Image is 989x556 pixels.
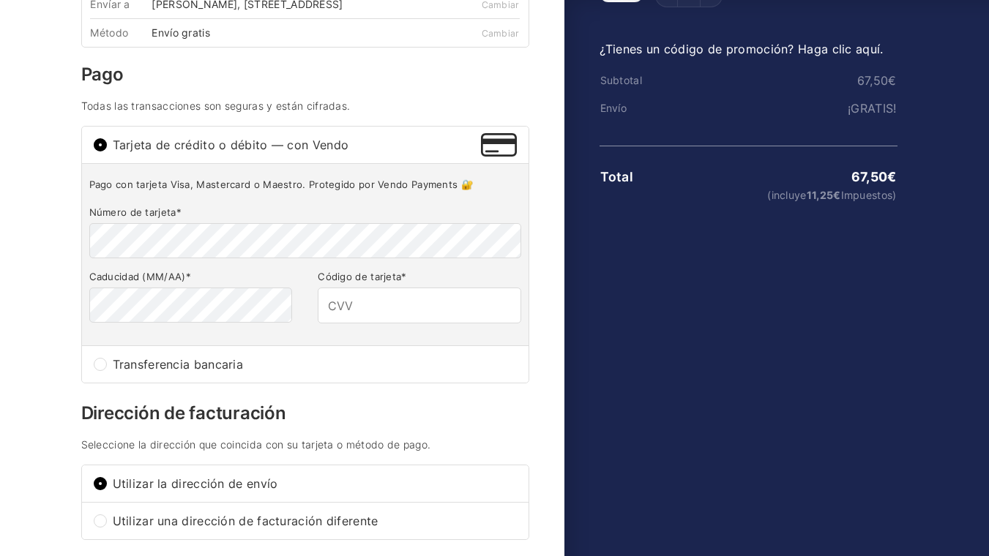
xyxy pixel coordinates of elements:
[807,189,841,201] span: 11,25
[887,169,896,184] span: €
[81,101,529,111] h4: Todas las transacciones son seguras y están cifradas.
[482,28,520,39] a: Cambiar
[90,28,152,38] div: Método
[113,478,517,489] span: Utilizar la dirección de envío
[113,515,517,527] span: Utilizar una dirección de facturación diferente
[888,73,896,88] span: €
[318,271,520,283] label: Código de tarjeta
[600,170,699,184] th: Total
[81,66,529,83] h3: Pago
[113,139,482,151] span: Tarjeta de crédito o débito — con Vendo
[600,42,884,56] a: ¿Tienes un código de promoción? Haga clic aquí.
[481,133,516,157] img: Tarjeta de crédito o débito — con Vendo
[600,102,699,114] th: Envío
[833,189,840,201] span: €
[851,169,897,184] bdi: 67,50
[152,28,220,38] div: Envío gratis
[81,440,529,450] h4: Seleccione la dirección que coincida con su tarjeta o método de pago.
[857,73,897,88] bdi: 67,50
[89,179,521,191] p: Pago con tarjeta Visa, Mastercard o Maestro. Protegido por Vendo Payments 🔐
[698,102,897,115] td: ¡GRATIS!
[113,358,517,370] span: Transferencia bancaria
[89,206,521,219] label: Número de tarjeta
[89,271,292,283] label: Caducidad (MM/AA)
[81,405,529,422] h3: Dirección de facturación
[699,190,896,200] small: (incluye Impuestos)
[318,288,520,323] input: CVV
[600,75,699,86] th: Subtotal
